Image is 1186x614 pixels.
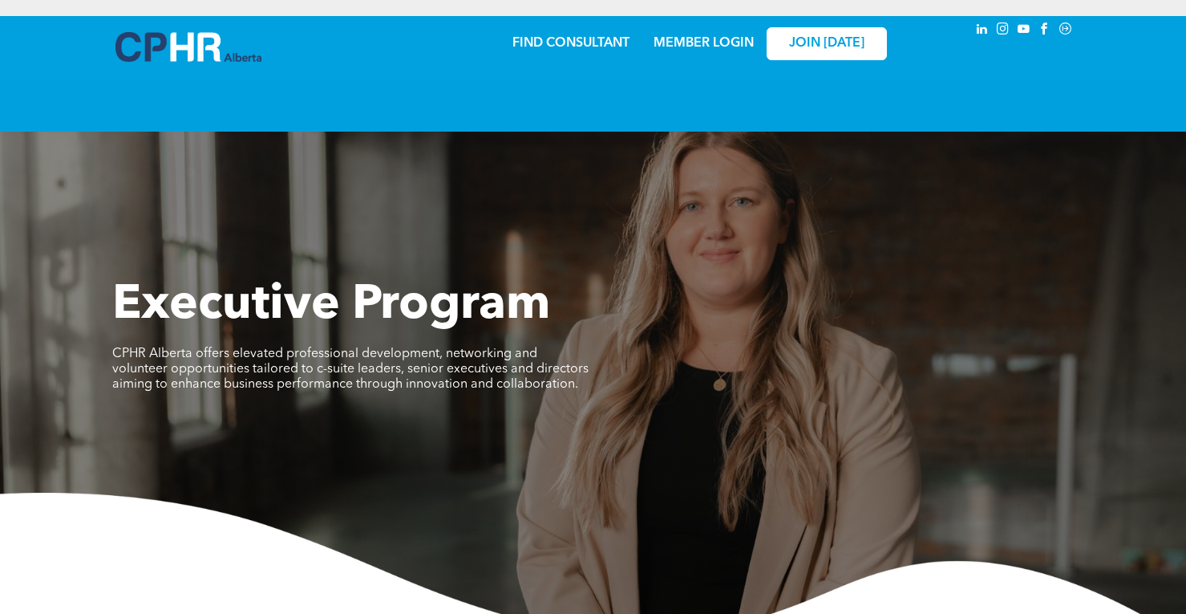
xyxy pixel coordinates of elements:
[1057,20,1075,42] a: Social network
[994,20,1012,42] a: instagram
[789,36,864,51] span: JOIN [DATE]
[1036,20,1054,42] a: facebook
[112,348,589,391] span: CPHR Alberta offers elevated professional development, networking and volunteer opportunities tai...
[112,282,550,330] span: Executive Program
[1015,20,1033,42] a: youtube
[767,27,887,60] a: JOIN [DATE]
[654,37,754,50] a: MEMBER LOGIN
[973,20,991,42] a: linkedin
[512,37,629,50] a: FIND CONSULTANT
[115,32,261,62] img: A blue and white logo for cp alberta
